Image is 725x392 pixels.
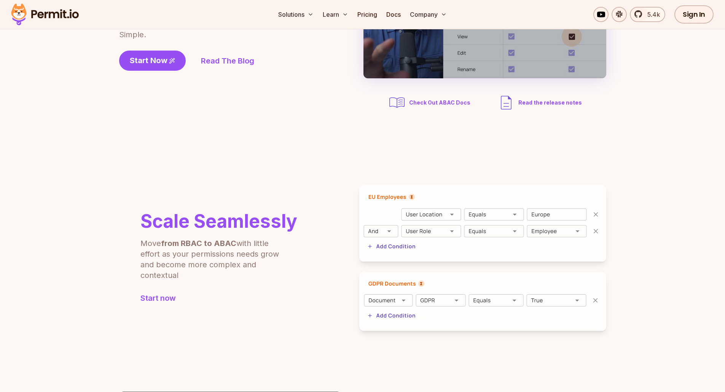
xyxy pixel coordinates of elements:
[643,10,660,19] span: 5.4k
[201,56,254,66] a: Read The Blog
[119,51,186,71] a: Start Now
[130,55,167,66] span: Start Now
[140,212,297,230] h2: Scale Seamlessly
[140,238,289,281] p: Move with little effort as your permissions needs grow and become more complex and contextual
[674,5,714,24] a: Sign In
[320,7,351,22] button: Learn
[630,7,665,22] a: 5.4k
[275,7,317,22] button: Solutions
[518,99,582,106] span: Read the release notes
[388,94,406,112] img: abac docs
[8,2,82,27] img: Permit logo
[161,239,236,248] b: from RBAC to ABAC
[354,7,380,22] a: Pricing
[388,94,473,112] a: Check Out ABAC Docs
[409,99,470,106] span: Check Out ABAC Docs
[383,7,404,22] a: Docs
[140,293,297,303] a: Start now
[497,94,582,112] a: Read the release notes
[497,94,515,112] img: description
[407,7,450,22] button: Company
